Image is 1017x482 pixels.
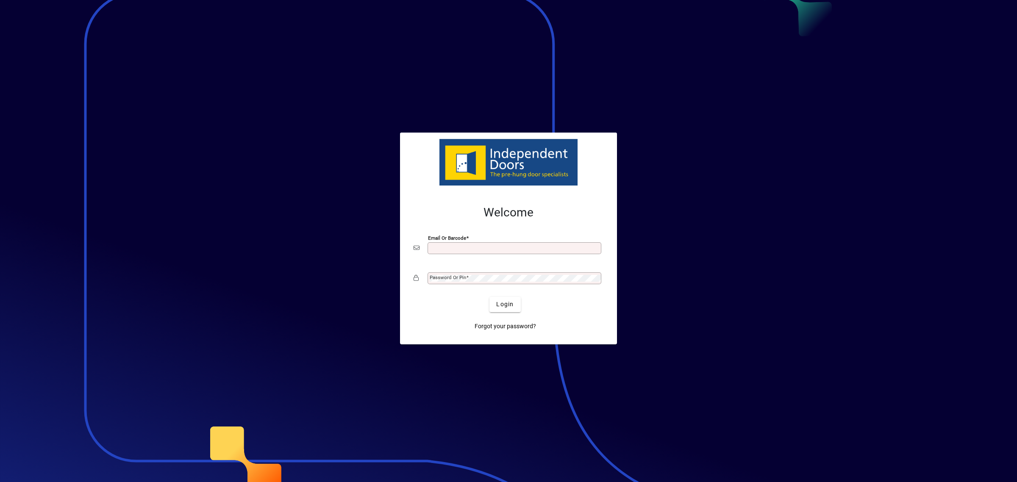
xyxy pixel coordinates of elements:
h2: Welcome [414,205,603,220]
button: Login [489,297,520,312]
mat-label: Password or Pin [430,274,466,280]
span: Forgot your password? [475,322,536,331]
a: Forgot your password? [471,319,539,334]
mat-label: Email or Barcode [428,235,466,241]
span: Login [496,300,514,309]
